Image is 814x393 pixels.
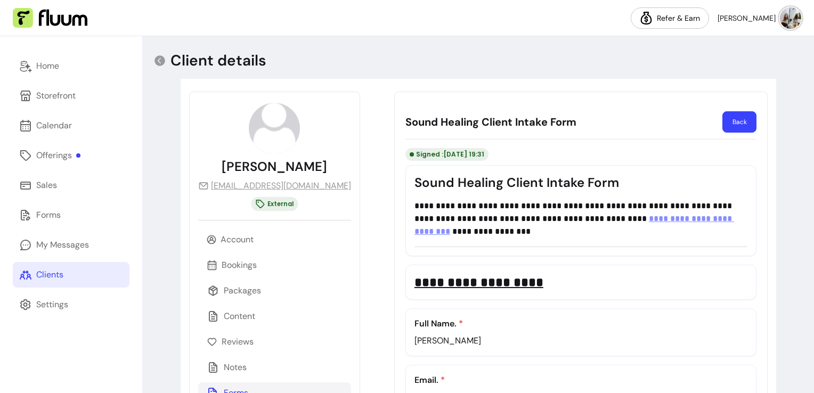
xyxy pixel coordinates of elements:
p: Reviews [222,335,254,348]
div: Sales [36,179,57,192]
p: Full Name. [414,317,747,330]
a: Settings [13,292,129,317]
p: Notes [224,361,247,374]
p: Account [221,233,254,246]
div: Storefront [36,89,76,102]
p: Sound Healing Client Intake Form [405,114,576,129]
div: Offerings [36,149,80,162]
a: Home [13,53,129,79]
button: avatar[PERSON_NAME] [718,7,801,29]
div: Forms [36,209,61,222]
p: Sound Healing Client Intake Form [414,174,747,191]
a: Forms [13,202,129,228]
a: Refer & Earn [631,7,709,29]
span: [PERSON_NAME] [718,13,776,23]
div: Clients [36,268,63,281]
div: Calendar [36,119,72,132]
div: Home [36,60,59,72]
p: Email. [414,374,747,387]
p: [PERSON_NAME] [414,334,747,347]
a: [EMAIL_ADDRESS][DOMAIN_NAME] [198,179,351,192]
button: Back [722,111,756,133]
a: Clients [13,262,129,288]
a: Calendar [13,113,129,138]
a: Storefront [13,83,129,109]
div: My Messages [36,239,89,251]
a: Sales [13,173,129,198]
p: [PERSON_NAME] [222,158,327,175]
p: Bookings [222,259,257,272]
div: Settings [36,298,68,311]
a: My Messages [13,232,129,258]
img: avatar [780,7,801,29]
p: Client details [170,51,266,70]
div: Signed : [DATE] 19:31 [405,148,489,161]
p: Content [224,310,255,323]
a: Offerings [13,143,129,168]
img: Fluum Logo [13,8,87,28]
img: avatar [249,103,300,154]
p: Packages [224,284,261,297]
div: External [251,197,298,211]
